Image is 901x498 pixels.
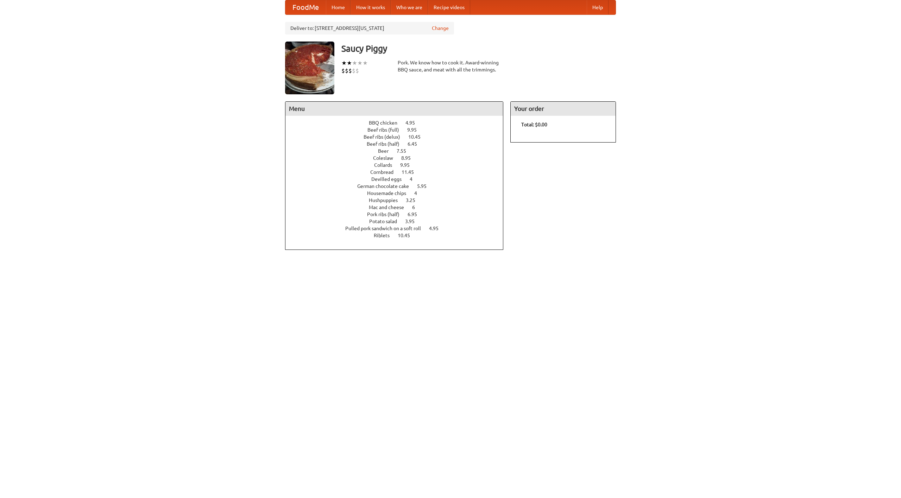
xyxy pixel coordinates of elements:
span: 9.95 [407,127,424,133]
li: $ [345,67,348,75]
a: German chocolate cake 5.95 [357,183,440,189]
span: 9.95 [400,162,417,168]
span: 7.55 [397,148,413,154]
a: BBQ chicken 4.95 [369,120,428,126]
h4: Menu [285,102,503,116]
li: ★ [357,59,363,67]
span: 8.95 [401,155,418,161]
span: 11.45 [402,169,421,175]
span: Mac and cheese [369,204,411,210]
li: $ [352,67,355,75]
span: Beer [378,148,396,154]
span: Potato salad [369,219,404,224]
span: Devilled eggs [371,176,409,182]
a: Riblets 10.45 [374,233,423,238]
a: Beef ribs (delux) 10.45 [364,134,434,140]
a: Hushpuppies 3.25 [369,197,428,203]
span: Collards [374,162,399,168]
img: angular.jpg [285,42,334,94]
li: ★ [347,59,352,67]
li: $ [348,67,352,75]
span: Pulled pork sandwich on a soft roll [345,226,428,231]
a: Devilled eggs 4 [371,176,426,182]
span: 3.25 [406,197,422,203]
a: Potato salad 3.95 [369,219,428,224]
div: Pork. We know how to cook it. Award-winning BBQ sauce, and meat with all the trimmings. [398,59,503,73]
b: Total: $0.00 [521,122,547,127]
span: 4 [414,190,424,196]
span: 4 [410,176,420,182]
a: Pulled pork sandwich on a soft roll 4.95 [345,226,452,231]
li: ★ [341,59,347,67]
a: Recipe videos [428,0,470,14]
a: Beef ribs (full) 9.95 [367,127,430,133]
a: How it works [351,0,391,14]
a: Beef ribs (half) 6.45 [367,141,430,147]
span: Beef ribs (delux) [364,134,407,140]
span: Hushpuppies [369,197,405,203]
span: Beef ribs (half) [367,141,407,147]
span: 3.95 [405,219,422,224]
a: Pork ribs (half) 6.95 [367,212,430,217]
span: Coleslaw [373,155,400,161]
a: Cornbread 11.45 [370,169,427,175]
span: BBQ chicken [369,120,404,126]
li: $ [341,67,345,75]
span: Riblets [374,233,397,238]
span: 4.95 [405,120,422,126]
span: 6.95 [408,212,424,217]
a: Home [326,0,351,14]
a: Change [432,25,449,32]
span: 10.45 [398,233,417,238]
div: Deliver to: [STREET_ADDRESS][US_STATE] [285,22,454,34]
h4: Your order [511,102,616,116]
span: German chocolate cake [357,183,416,189]
a: Housemade chips 4 [367,190,430,196]
a: Coleslaw 8.95 [373,155,424,161]
span: Cornbread [370,169,401,175]
span: 6 [412,204,422,210]
span: 6.45 [408,141,424,147]
span: 4.95 [429,226,446,231]
a: Help [587,0,609,14]
li: ★ [352,59,357,67]
a: Beer 7.55 [378,148,419,154]
span: 10.45 [408,134,428,140]
span: Pork ribs (half) [367,212,407,217]
a: FoodMe [285,0,326,14]
a: Mac and cheese 6 [369,204,428,210]
span: Housemade chips [367,190,413,196]
a: Who we are [391,0,428,14]
h3: Saucy Piggy [341,42,616,56]
li: $ [355,67,359,75]
a: Collards 9.95 [374,162,423,168]
span: 5.95 [417,183,434,189]
li: ★ [363,59,368,67]
span: Beef ribs (full) [367,127,406,133]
